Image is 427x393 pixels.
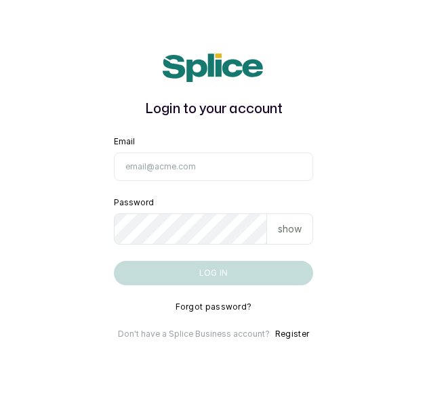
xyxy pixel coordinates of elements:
[114,152,313,181] input: email@acme.com
[114,197,154,208] label: Password
[275,329,309,339] button: Register
[114,261,313,285] button: Log in
[114,98,313,120] h1: Login to your account
[278,222,302,236] p: show
[114,136,135,147] label: Email
[118,329,270,339] p: Don't have a Splice Business account?
[176,302,252,312] button: Forgot password?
